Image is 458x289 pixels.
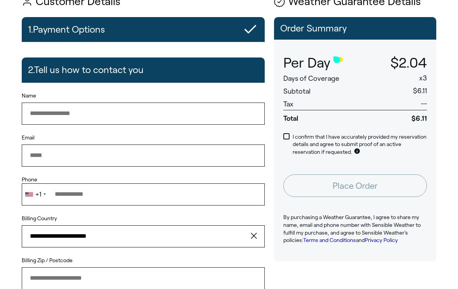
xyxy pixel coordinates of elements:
button: clear value [248,225,265,247]
p: Order Summary [280,23,430,33]
p: By purchasing a Weather Guarantee, I agree to share my name, email and phone number with Sensible... [283,214,427,244]
a: Terms and Conditions [303,237,356,243]
label: Billing Country [22,215,57,223]
label: Email [22,134,265,142]
button: 2.Tell us how to contact you [22,57,265,82]
a: Privacy Policy [365,237,398,243]
span: Tax [283,100,293,108]
span: Per Day [283,55,330,71]
label: Billing Zip / Postcode [22,257,265,265]
h2: 2. Tell us how to contact you [28,61,144,79]
button: Place Order [283,174,427,197]
span: Days of Coverage [283,75,339,82]
span: $2.04 [390,55,427,70]
div: Telephone country code [22,184,48,205]
span: Total [283,110,371,123]
span: $6.11 [371,110,427,123]
button: 1.Payment Options [22,17,265,42]
label: Phone [22,176,265,184]
span: -- [421,100,427,108]
span: x 3 [419,74,427,82]
p: I confirm that I have accurately provided my reservation details and agree to submit proof of an ... [293,133,427,156]
div: +1 [35,191,41,198]
span: Subtotal [283,87,311,95]
label: Name [22,92,265,100]
h2: 1. Payment Options [28,20,105,39]
span: $6.11 [413,87,427,95]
